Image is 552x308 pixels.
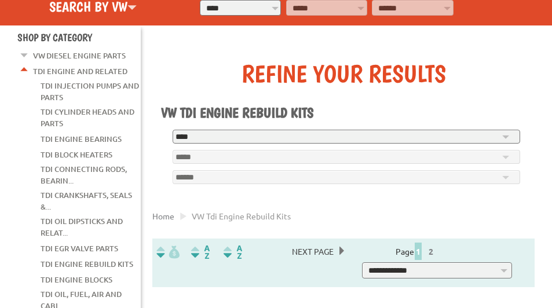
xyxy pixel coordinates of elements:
[41,272,112,287] a: TDI Engine Blocks
[189,245,212,259] img: Sort by Headline
[41,241,118,256] a: TDI EGR Valve Parts
[33,64,127,79] a: TDI Engine and Related
[41,147,112,162] a: TDI Block Heaters
[161,59,526,88] div: Refine Your Results
[17,31,141,43] h4: Shop By Category
[221,245,244,259] img: Sort by Sales Rank
[41,214,123,240] a: TDI Oil Dipsticks and Relat...
[41,256,133,272] a: TDI Engine Rebuild Kits
[41,104,134,131] a: TDI Cylinder Heads and Parts
[33,48,126,63] a: VW Diesel Engine Parts
[41,78,139,105] a: TDI Injection Pumps and Parts
[365,243,469,260] div: Page
[152,211,174,221] a: Home
[41,162,127,188] a: TDI Connecting Rods, Bearin...
[192,211,291,221] span: VW tdi engine rebuild kits
[156,245,180,259] img: filterpricelow.svg
[41,131,122,146] a: TDI Engine Bearings
[415,243,422,260] span: 1
[286,243,339,260] span: Next Page
[286,246,339,256] a: Next Page
[426,246,436,256] a: 2
[41,188,132,214] a: TDI Crankshafts, Seals &...
[161,104,526,121] h1: VW TDI Engine Rebuild Kits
